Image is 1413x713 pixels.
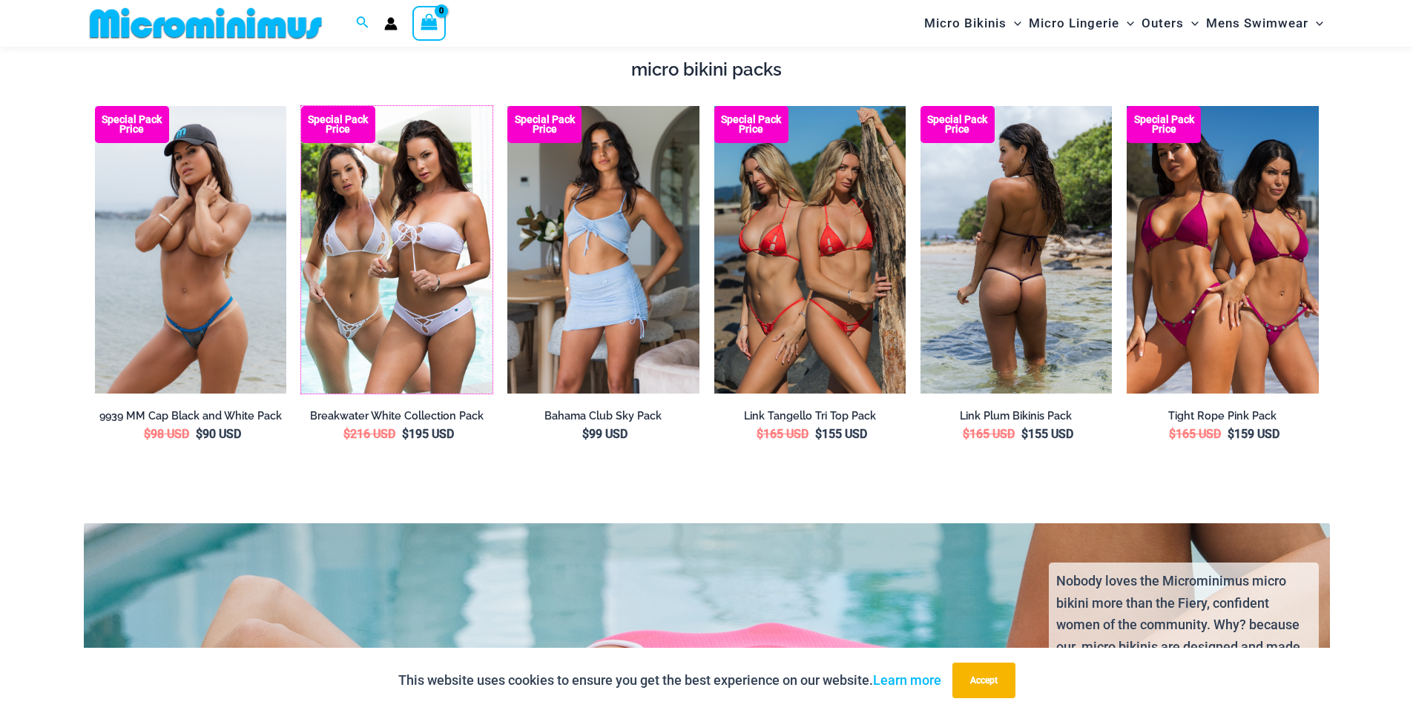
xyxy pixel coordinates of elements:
[84,7,328,40] img: MM SHOP LOGO FLAT
[507,115,582,134] b: Special Pack Price
[1142,4,1184,42] span: Outers
[402,427,454,441] bdi: 195 USD
[815,427,822,441] span: $
[1119,4,1134,42] span: Menu Toggle
[1228,427,1279,441] bdi: 159 USD
[924,4,1007,42] span: Micro Bikinis
[301,115,375,134] b: Special Pack Price
[1202,4,1327,42] a: Mens SwimwearMenu ToggleMenu Toggle
[384,17,398,30] a: Account icon link
[402,427,409,441] span: $
[1025,4,1138,42] a: Micro LingerieMenu ToggleMenu Toggle
[398,669,941,692] p: This website uses cookies to ensure you get the best experience on our website.
[757,427,763,441] span: $
[815,427,867,441] bdi: 155 USD
[95,115,169,134] b: Special Pack Price
[714,106,906,393] a: Bikini Pack Bikini Pack BBikini Pack B
[196,427,241,441] bdi: 90 USD
[963,427,1015,441] bdi: 165 USD
[1127,106,1318,394] a: Collection Pack F Collection Pack B (3)Collection Pack B (3)
[920,409,1112,423] a: Link Plum Bikinis Pack
[95,106,286,393] a: Rebel Cap BlackElectric Blue 9939 Cap 07 Rebel Cap WhiteElectric Blue 9939 Cap 07Rebel Cap WhiteE...
[1127,115,1201,134] b: Special Pack Price
[1029,4,1119,42] span: Micro Lingerie
[144,427,151,441] span: $
[507,106,699,394] a: Bahama Club Sky 9170 Crop Top 5404 Skirt 01 Bahama Club Sky 9170 Crop Top 5404 Skirt 06Bahama Clu...
[95,106,286,393] img: Rebel Cap BlackElectric Blue 9939 Cap 07
[582,427,589,441] span: $
[920,115,995,134] b: Special Pack Price
[1184,4,1199,42] span: Menu Toggle
[343,427,350,441] span: $
[301,106,493,393] a: Collection Pack (5) Breakwater White 341 Top 4956 Shorts 08Breakwater White 341 Top 4956 Shorts 08
[757,427,808,441] bdi: 165 USD
[920,106,1112,393] img: Link Plum 3070 Tri Top 4580 Micro 04
[1021,427,1073,441] bdi: 155 USD
[714,106,906,393] img: Bikini Pack
[1138,4,1202,42] a: OutersMenu ToggleMenu Toggle
[1169,427,1221,441] bdi: 165 USD
[356,14,369,33] a: Search icon link
[144,427,189,441] bdi: 98 USD
[412,6,447,40] a: View Shopping Cart, empty
[95,59,1319,81] h4: micro bikini packs
[714,115,788,134] b: Special Pack Price
[1308,4,1323,42] span: Menu Toggle
[1228,427,1234,441] span: $
[1021,427,1028,441] span: $
[1007,4,1021,42] span: Menu Toggle
[920,106,1112,393] a: Bikini Pack Plum Link Plum 3070 Tri Top 4580 Micro 04Link Plum 3070 Tri Top 4580 Micro 04
[1169,427,1176,441] span: $
[507,106,699,394] img: Bahama Club Sky 9170 Crop Top 5404 Skirt 01
[95,409,286,423] a: 9939 MM Cap Black and White Pack
[582,427,628,441] bdi: 99 USD
[343,427,395,441] bdi: 216 USD
[507,409,699,423] a: Bahama Club Sky Pack
[963,427,969,441] span: $
[952,663,1015,698] button: Accept
[918,2,1330,44] nav: Site Navigation
[920,4,1025,42] a: Micro BikinisMenu ToggleMenu Toggle
[1127,409,1318,423] a: Tight Rope Pink Pack
[301,106,493,393] img: Collection Pack (5)
[873,672,941,688] a: Learn more
[1127,106,1318,394] img: Collection Pack F
[1206,4,1308,42] span: Mens Swimwear
[196,427,202,441] span: $
[714,409,906,423] a: Link Tangello Tri Top Pack
[301,409,493,423] a: Breakwater White Collection Pack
